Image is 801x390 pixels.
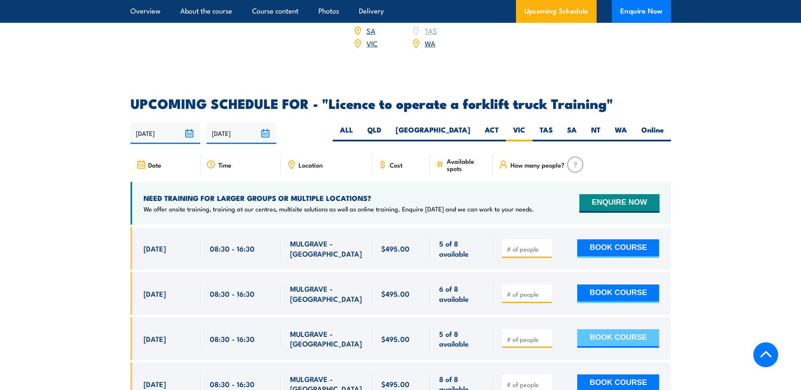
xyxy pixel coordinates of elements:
label: ALL [333,125,360,141]
span: $495.00 [381,379,410,389]
h2: UPCOMING SCHEDULE FOR - "Licence to operate a forklift truck Training" [130,97,671,109]
a: SA [367,25,375,35]
input: From date [130,122,200,144]
button: ENQUIRE NOW [579,194,659,213]
label: Online [634,125,671,141]
h4: NEED TRAINING FOR LARGER GROUPS OR MULTIPLE LOCATIONS? [144,193,534,203]
p: We offer onsite training, training at our centres, multisite solutions as well as online training... [144,205,534,213]
span: $495.00 [381,244,410,253]
button: BOOK COURSE [577,329,659,348]
span: MULGRAVE - [GEOGRAPHIC_DATA] [290,284,363,303]
span: MULGRAVE - [GEOGRAPHIC_DATA] [290,329,363,349]
label: TAS [532,125,560,141]
span: 5 of 8 available [439,329,483,349]
label: NT [584,125,608,141]
input: # of people [507,290,549,298]
span: Time [218,161,231,168]
label: ACT [478,125,506,141]
label: VIC [506,125,532,141]
span: 08:30 - 16:30 [210,289,255,298]
input: # of people [507,245,549,253]
span: $495.00 [381,334,410,344]
span: MULGRAVE - [GEOGRAPHIC_DATA] [290,238,363,258]
button: BOOK COURSE [577,284,659,303]
span: [DATE] [144,334,166,344]
a: VIC [367,38,377,48]
span: $495.00 [381,289,410,298]
span: Available spots [447,157,487,172]
input: # of people [507,380,549,389]
span: 6 of 8 available [439,284,483,303]
span: [DATE] [144,244,166,253]
span: 5 of 8 available [439,238,483,258]
span: Date [148,161,161,168]
span: 08:30 - 16:30 [210,379,255,389]
label: QLD [360,125,388,141]
span: Location [299,161,323,168]
label: WA [608,125,634,141]
span: 08:30 - 16:30 [210,244,255,253]
span: Cost [390,161,402,168]
input: To date [206,122,276,144]
button: BOOK COURSE [577,239,659,258]
span: [DATE] [144,379,166,389]
input: # of people [507,335,549,344]
span: How many people? [510,161,565,168]
label: SA [560,125,584,141]
label: [GEOGRAPHIC_DATA] [388,125,478,141]
span: [DATE] [144,289,166,298]
a: WA [425,38,435,48]
span: 08:30 - 16:30 [210,334,255,344]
